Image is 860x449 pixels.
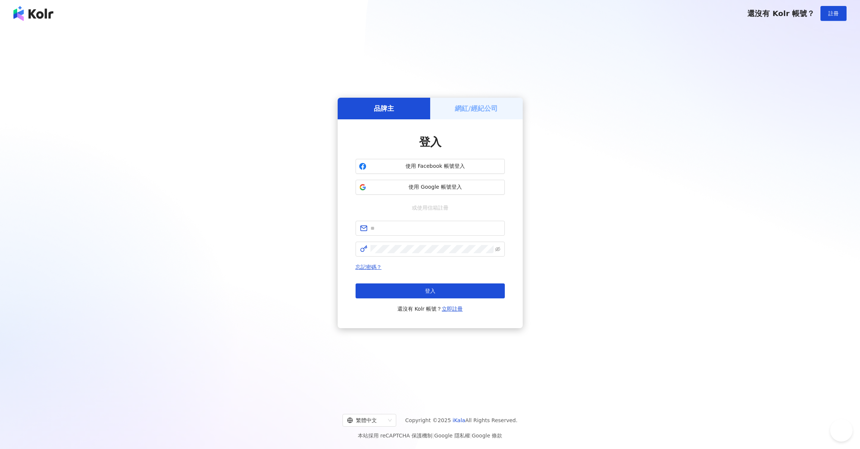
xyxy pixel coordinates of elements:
a: 立即註冊 [442,306,463,312]
span: 或使用信箱註冊 [407,204,454,212]
button: 使用 Google 帳號登入 [356,180,505,195]
span: 使用 Facebook 帳號登入 [369,163,501,170]
span: 登入 [425,288,435,294]
a: 忘記密碼？ [356,264,382,270]
span: 註冊 [828,10,839,16]
h5: 品牌主 [374,104,394,113]
a: Google 條款 [472,433,502,439]
span: | [470,433,472,439]
button: 登入 [356,283,505,298]
span: 還沒有 Kolr 帳號？ [747,9,814,18]
span: 本站採用 reCAPTCHA 保護機制 [358,431,502,440]
span: 使用 Google 帳號登入 [369,183,501,191]
span: | [432,433,434,439]
span: Copyright © 2025 All Rights Reserved. [405,416,517,425]
button: 註冊 [820,6,847,21]
iframe: Help Scout Beacon - Open [830,419,853,442]
span: 登入 [419,135,441,148]
span: 還沒有 Kolr 帳號？ [397,304,463,313]
a: Google 隱私權 [434,433,470,439]
a: iKala [453,417,465,423]
img: logo [13,6,53,21]
span: eye-invisible [495,247,500,252]
button: 使用 Facebook 帳號登入 [356,159,505,174]
h5: 網紅/經紀公司 [455,104,498,113]
div: 繁體中文 [347,414,385,426]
